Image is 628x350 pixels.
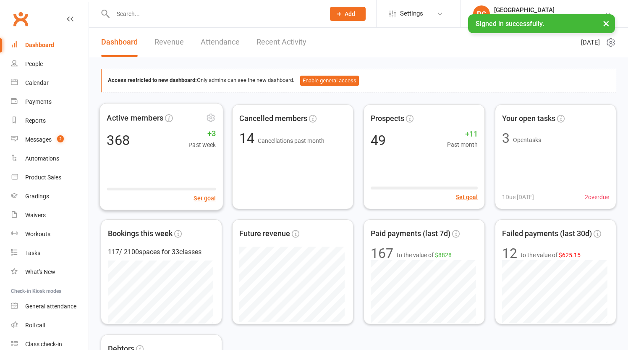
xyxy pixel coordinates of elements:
div: Workouts [25,231,50,237]
div: 117 / 2100 spaces for 33 classes [108,247,215,258]
span: $625.15 [559,252,581,258]
a: Calendar [11,74,89,92]
div: Dashboard [25,42,54,48]
div: Calendar [25,79,49,86]
div: Tasks [25,250,40,256]
div: Gradings [25,193,49,200]
span: +3 [188,127,216,139]
span: Bookings this week [108,228,173,240]
span: Active members [107,112,163,124]
span: Cancelled members [239,113,307,125]
span: Prospects [371,113,404,125]
button: Enable general access [300,76,359,86]
span: Settings [400,4,423,23]
a: Recent Activity [256,28,306,57]
span: Add [345,11,355,17]
a: Attendance [201,28,240,57]
button: Set goal [456,192,478,202]
span: Failed payments (last 30d) [502,228,592,240]
div: 3 [502,132,510,145]
a: People [11,55,89,74]
div: Product Sales [25,174,61,181]
input: Search... [110,8,319,20]
div: [GEOGRAPHIC_DATA] [494,6,604,14]
span: $8828 [435,252,452,258]
div: General attendance [25,303,76,310]
span: 14 [239,130,258,146]
strong: Access restricted to new dashboard: [108,77,197,83]
span: Your open tasks [502,113,555,125]
a: Roll call [11,316,89,335]
span: Open tasks [513,137,541,143]
button: × [599,14,614,32]
span: +11 [447,128,478,140]
span: Past month [447,140,478,149]
a: Dashboard [101,28,138,57]
a: Waivers [11,206,89,225]
span: Signed in successfully. [476,20,544,28]
div: People [25,61,43,67]
a: Product Sales [11,168,89,187]
span: Past week [188,140,216,150]
a: Reports [11,111,89,130]
a: Gradings [11,187,89,206]
span: Paid payments (last 7d) [371,228,450,240]
div: What's New [25,268,55,275]
div: Only admins can see the new dashboard. [108,76,610,86]
span: to the value of [521,250,581,260]
div: Class check-in [25,341,62,347]
div: 167 [371,247,393,260]
div: Messages [25,136,52,143]
div: Waivers [25,212,46,218]
button: Set goal [194,193,216,203]
div: Pollets Martial Arts - [GEOGRAPHIC_DATA] [494,14,604,21]
a: Tasks [11,244,89,263]
div: Roll call [25,322,45,329]
div: Reports [25,117,46,124]
a: Workouts [11,225,89,244]
a: Automations [11,149,89,168]
div: 12 [502,247,517,260]
div: PC [473,5,490,22]
span: to the value of [397,250,452,260]
div: Automations [25,155,59,162]
div: 49 [371,134,386,147]
span: 1 Due [DATE] [502,192,534,202]
a: General attendance kiosk mode [11,297,89,316]
a: Revenue [154,28,184,57]
a: Clubworx [10,8,31,29]
span: 2 overdue [585,192,609,202]
div: Payments [25,98,52,105]
a: What's New [11,263,89,282]
a: Dashboard [11,36,89,55]
button: Add [330,7,366,21]
a: Payments [11,92,89,111]
span: [DATE] [581,37,600,47]
span: Future revenue [239,228,290,240]
div: 368 [107,133,130,147]
span: 2 [57,135,64,142]
a: Messages 2 [11,130,89,149]
span: Cancellations past month [258,137,324,144]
